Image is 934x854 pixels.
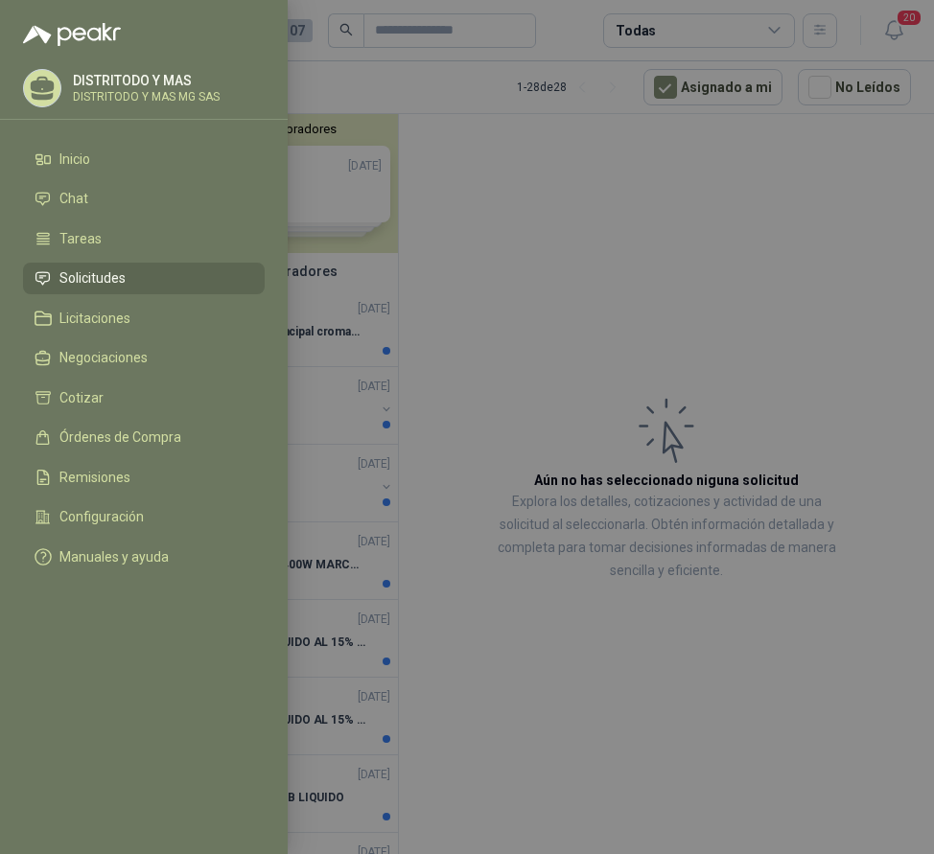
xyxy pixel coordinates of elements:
[59,470,130,485] span: Remisiones
[59,549,169,565] span: Manuales y ayuda
[59,231,102,246] span: Tareas
[59,270,126,286] span: Solicitudes
[23,302,265,335] a: Licitaciones
[23,501,265,534] a: Configuración
[23,541,265,573] a: Manuales y ayuda
[23,263,265,295] a: Solicitudes
[23,342,265,375] a: Negociaciones
[59,509,144,524] span: Configuración
[73,74,220,87] p: DISTRITODO Y MAS
[23,381,265,414] a: Cotizar
[23,23,121,46] img: Logo peakr
[23,222,265,255] a: Tareas
[59,311,130,326] span: Licitaciones
[59,151,90,167] span: Inicio
[23,143,265,175] a: Inicio
[59,429,181,445] span: Órdenes de Compra
[59,350,148,365] span: Negociaciones
[23,422,265,454] a: Órdenes de Compra
[23,461,265,494] a: Remisiones
[59,390,104,405] span: Cotizar
[73,91,220,103] p: DISTRITODO Y MAS MG SAS
[23,183,265,216] a: Chat
[59,191,88,206] span: Chat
